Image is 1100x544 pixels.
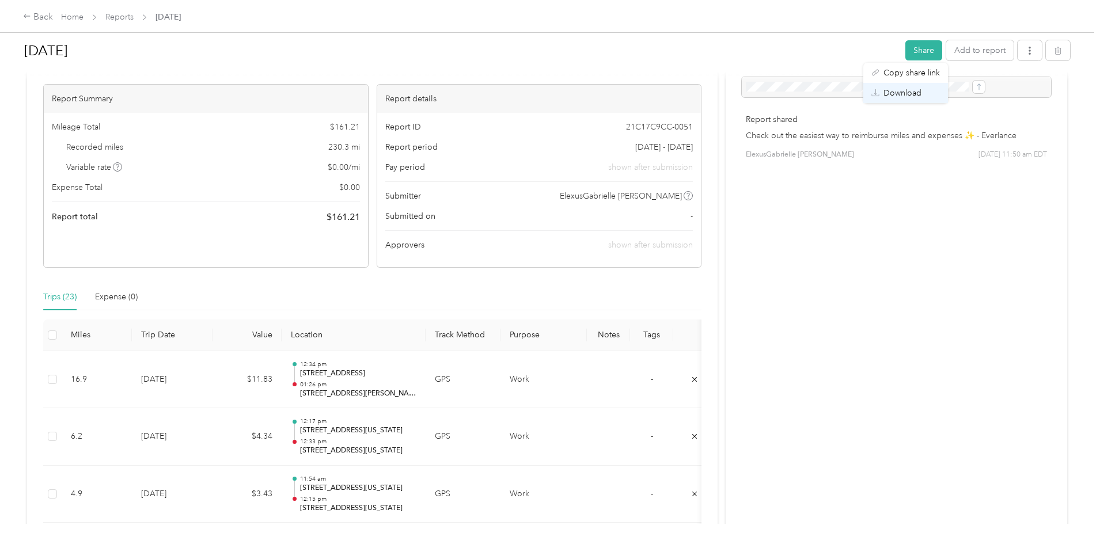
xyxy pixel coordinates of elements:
span: $ 161.21 [330,121,360,133]
p: 12:34 pm [300,360,416,368]
div: Report Summary [44,85,368,113]
td: [DATE] [132,351,213,409]
span: Approvers [385,239,424,251]
p: [STREET_ADDRESS] [300,368,416,379]
h1: Sep 2025 [24,37,897,64]
p: Check out the easiest way to reimburse miles and expenses ✨ - Everlance [746,130,1047,142]
span: Mileage Total [52,121,100,133]
th: Trip Date [132,319,213,351]
span: [DATE] [155,11,181,23]
th: Miles [62,319,132,351]
p: [STREET_ADDRESS][US_STATE] [300,503,416,513]
th: Value [213,319,282,351]
p: 01:26 pm [300,381,416,389]
p: Report shared [746,113,1047,125]
a: Reports [105,12,134,22]
td: GPS [426,466,500,523]
p: 12:15 pm [300,495,416,503]
span: shown after submission [608,161,693,173]
td: [DATE] [132,466,213,523]
th: Purpose [500,319,587,351]
p: 11:54 am [300,475,416,483]
span: Download [883,87,921,99]
span: [DATE] - [DATE] [635,141,693,153]
span: 21C17C9CC-0051 [626,121,693,133]
span: Submitted on [385,210,435,222]
span: [DATE] 11:50 am EDT [978,150,1047,160]
span: Recorded miles [66,141,123,153]
button: Share [905,40,942,60]
p: 12:17 pm [300,417,416,425]
a: Home [61,12,84,22]
iframe: Everlance-gr Chat Button Frame [1035,480,1100,544]
span: $ 0.00 [339,181,360,193]
span: shown after submission [608,240,693,250]
div: Back [23,10,53,24]
div: Trips (23) [43,291,77,303]
td: GPS [426,351,500,409]
td: $3.43 [213,466,282,523]
th: Tags [630,319,673,351]
span: ElexusGabrielle [PERSON_NAME] [746,150,854,160]
div: Report details [377,85,701,113]
span: 230.3 mi [328,141,360,153]
span: Expense Total [52,181,103,193]
button: Add to report [946,40,1014,60]
th: Notes [587,319,630,351]
span: Variable rate [66,161,123,173]
span: - [651,431,653,441]
p: 12:33 pm [300,438,416,446]
div: Expense (0) [95,291,138,303]
td: $4.34 [213,408,282,466]
td: Work [500,408,587,466]
td: Work [500,351,587,409]
td: [DATE] [132,408,213,466]
td: 6.2 [62,408,132,466]
p: [STREET_ADDRESS][US_STATE] [300,483,416,493]
td: GPS [426,408,500,466]
th: Track Method [426,319,500,351]
span: Submitter [385,190,421,202]
span: Copy share link [883,67,940,79]
span: Pay period [385,161,425,173]
td: 16.9 [62,351,132,409]
span: - [691,210,693,222]
span: ElexusGabrielle [PERSON_NAME] [560,190,682,202]
th: Location [282,319,426,351]
span: $ 0.00 / mi [328,161,360,173]
p: [STREET_ADDRESS][US_STATE] [300,425,416,436]
td: Work [500,466,587,523]
p: [STREET_ADDRESS][PERSON_NAME] [300,389,416,399]
td: $11.83 [213,351,282,409]
span: Report ID [385,121,421,133]
span: $ 161.21 [327,210,360,224]
p: [STREET_ADDRESS][US_STATE] [300,446,416,456]
span: Report period [385,141,438,153]
span: - [651,374,653,384]
span: Report total [52,211,98,223]
span: - [651,489,653,499]
td: 4.9 [62,466,132,523]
